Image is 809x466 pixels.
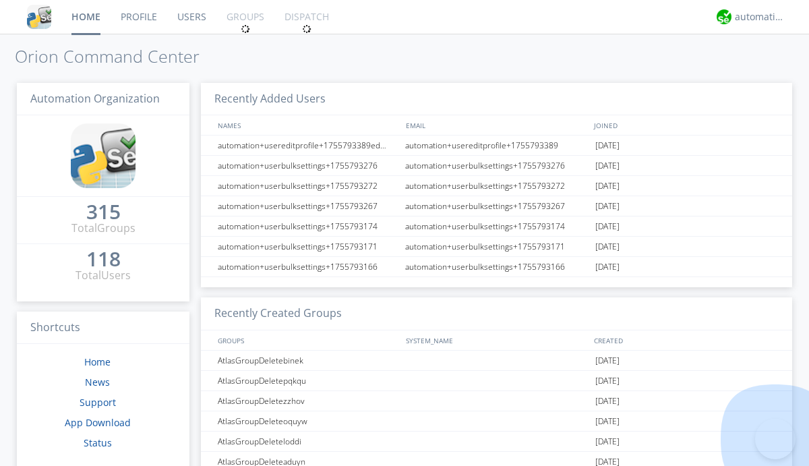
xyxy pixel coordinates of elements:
[402,136,592,155] div: automation+usereditprofile+1755793389
[402,156,592,175] div: automation+userbulksettings+1755793276
[214,371,401,390] div: AtlasGroupDeletepqkqu
[402,115,591,135] div: EMAIL
[595,391,620,411] span: [DATE]
[76,268,131,283] div: Total Users
[214,136,401,155] div: automation+usereditprofile+1755793389editedautomation+usereditprofile+1755793389
[201,136,792,156] a: automation+usereditprofile+1755793389editedautomation+usereditprofile+1755793389automation+usered...
[201,237,792,257] a: automation+userbulksettings+1755793171automation+userbulksettings+1755793171[DATE]
[201,411,792,432] a: AtlasGroupDeleteoquyw[DATE]
[71,123,136,188] img: cddb5a64eb264b2086981ab96f4c1ba7
[201,297,792,330] h3: Recently Created Groups
[27,5,51,29] img: cddb5a64eb264b2086981ab96f4c1ba7
[214,257,401,276] div: automation+userbulksettings+1755793166
[201,257,792,277] a: automation+userbulksettings+1755793166automation+userbulksettings+1755793166[DATE]
[214,330,399,350] div: GROUPS
[402,176,592,196] div: automation+userbulksettings+1755793272
[595,257,620,277] span: [DATE]
[595,411,620,432] span: [DATE]
[595,196,620,216] span: [DATE]
[214,432,401,451] div: AtlasGroupDeleteloddi
[86,205,121,219] div: 315
[214,411,401,431] div: AtlasGroupDeleteoquyw
[595,156,620,176] span: [DATE]
[65,416,131,429] a: App Download
[402,257,592,276] div: automation+userbulksettings+1755793166
[595,371,620,391] span: [DATE]
[214,351,401,370] div: AtlasGroupDeletebinek
[30,91,160,106] span: Automation Organization
[591,115,779,135] div: JOINED
[84,355,111,368] a: Home
[402,330,591,350] div: SYSTEM_NAME
[201,83,792,116] h3: Recently Added Users
[302,24,311,34] img: spin.svg
[86,205,121,221] a: 315
[201,391,792,411] a: AtlasGroupDeletezzhov[DATE]
[17,312,189,345] h3: Shortcuts
[201,371,792,391] a: AtlasGroupDeletepqkqu[DATE]
[595,237,620,257] span: [DATE]
[214,196,401,216] div: automation+userbulksettings+1755793267
[717,9,731,24] img: d2d01cd9b4174d08988066c6d424eccd
[595,176,620,196] span: [DATE]
[214,115,399,135] div: NAMES
[402,237,592,256] div: automation+userbulksettings+1755793171
[71,221,136,236] div: Total Groups
[402,216,592,236] div: automation+userbulksettings+1755793174
[214,216,401,236] div: automation+userbulksettings+1755793174
[84,436,112,449] a: Status
[201,432,792,452] a: AtlasGroupDeleteloddi[DATE]
[86,252,121,268] a: 118
[214,176,401,196] div: automation+userbulksettings+1755793272
[80,396,116,409] a: Support
[201,156,792,176] a: automation+userbulksettings+1755793276automation+userbulksettings+1755793276[DATE]
[214,237,401,256] div: automation+userbulksettings+1755793171
[85,376,110,388] a: News
[86,252,121,266] div: 118
[241,24,250,34] img: spin.svg
[201,176,792,196] a: automation+userbulksettings+1755793272automation+userbulksettings+1755793272[DATE]
[735,10,785,24] div: automation+atlas
[595,216,620,237] span: [DATE]
[402,196,592,216] div: automation+userbulksettings+1755793267
[755,419,796,459] iframe: Toggle Customer Support
[595,351,620,371] span: [DATE]
[214,391,401,411] div: AtlasGroupDeletezzhov
[214,156,401,175] div: automation+userbulksettings+1755793276
[201,216,792,237] a: automation+userbulksettings+1755793174automation+userbulksettings+1755793174[DATE]
[201,351,792,371] a: AtlasGroupDeletebinek[DATE]
[595,432,620,452] span: [DATE]
[201,196,792,216] a: automation+userbulksettings+1755793267automation+userbulksettings+1755793267[DATE]
[595,136,620,156] span: [DATE]
[591,330,779,350] div: CREATED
